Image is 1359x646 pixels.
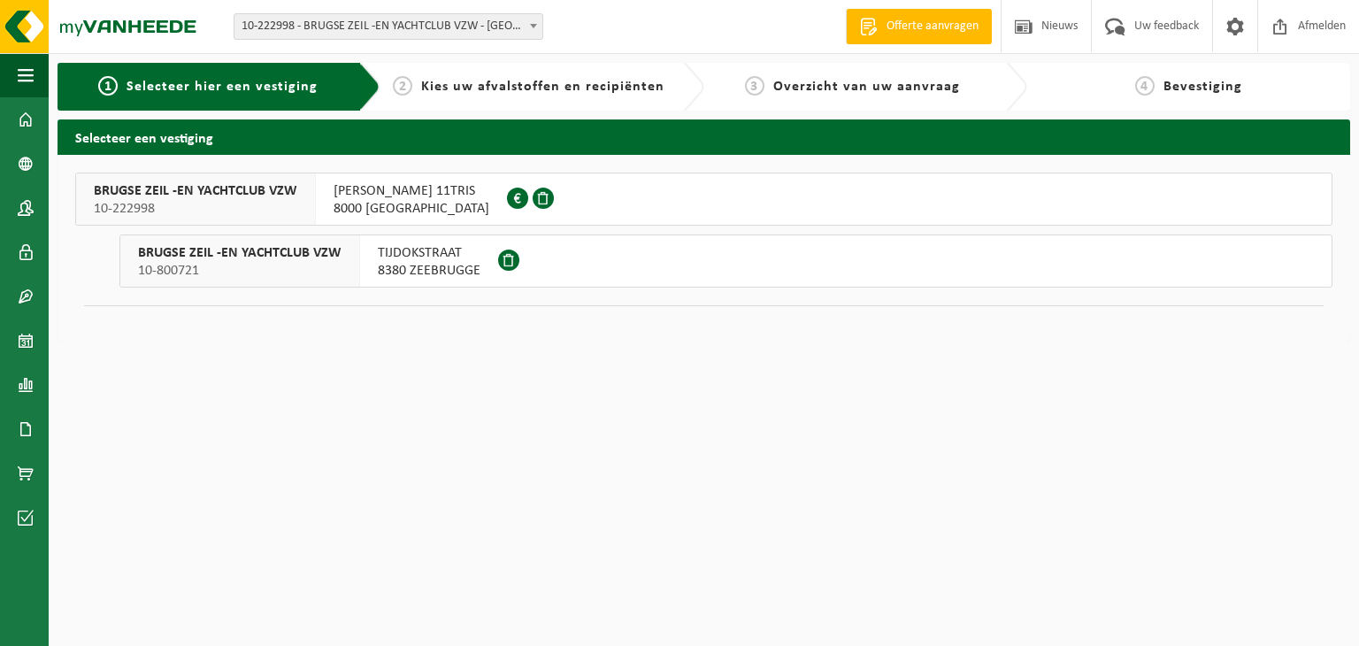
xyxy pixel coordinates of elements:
h2: Selecteer een vestiging [58,119,1350,154]
span: Offerte aanvragen [882,18,983,35]
span: 10-222998 [94,200,297,218]
span: TIJDOKSTRAAT [378,244,480,262]
span: Overzicht van uw aanvraag [773,80,960,94]
span: [PERSON_NAME] 11TRIS [334,182,489,200]
span: 1 [98,76,118,96]
span: BRUGSE ZEIL -EN YACHTCLUB VZW [138,244,342,262]
span: 10-800721 [138,262,342,280]
span: BRUGSE ZEIL -EN YACHTCLUB VZW [94,182,297,200]
span: Bevestiging [1163,80,1242,94]
span: 10-222998 - BRUGSE ZEIL -EN YACHTCLUB VZW - BRUGGE [234,13,543,40]
span: 10-222998 - BRUGSE ZEIL -EN YACHTCLUB VZW - BRUGGE [234,14,542,39]
span: 3 [745,76,764,96]
span: 8380 ZEEBRUGGE [378,262,480,280]
a: Offerte aanvragen [846,9,992,44]
span: 2 [393,76,412,96]
span: Kies uw afvalstoffen en recipiënten [421,80,664,94]
span: Selecteer hier een vestiging [127,80,318,94]
span: 8000 [GEOGRAPHIC_DATA] [334,200,489,218]
span: 4 [1135,76,1155,96]
button: BRUGSE ZEIL -EN YACHTCLUB VZW 10-222998 [PERSON_NAME] 11TRIS8000 [GEOGRAPHIC_DATA] [75,173,1332,226]
button: BRUGSE ZEIL -EN YACHTCLUB VZW 10-800721 TIJDOKSTRAAT8380 ZEEBRUGGE [119,235,1332,288]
